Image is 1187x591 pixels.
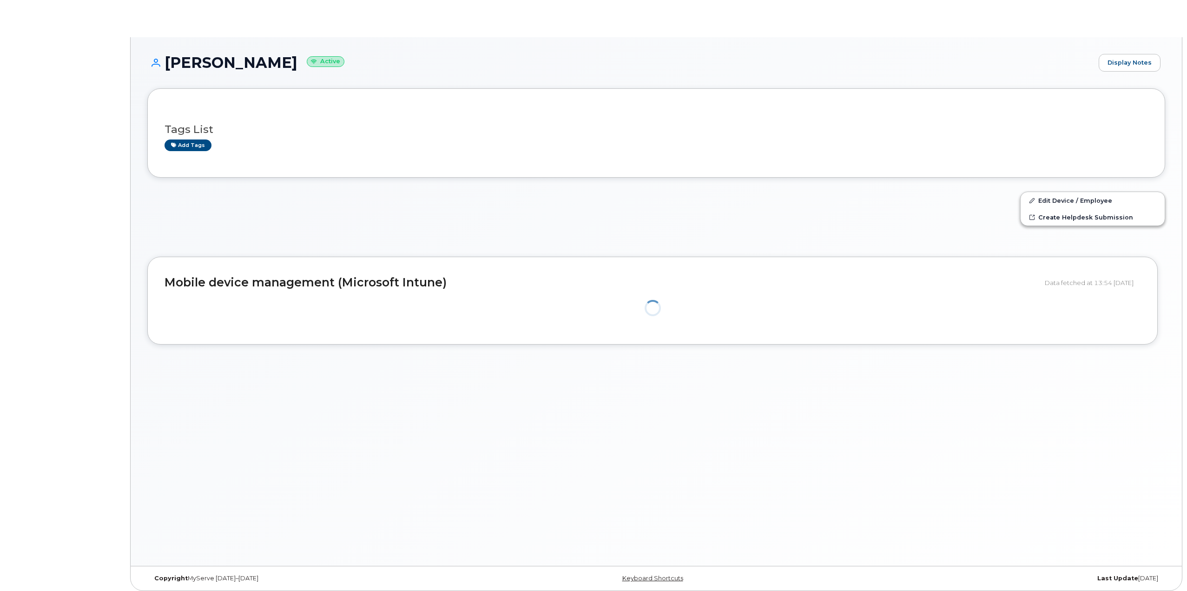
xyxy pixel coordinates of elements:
[147,54,1094,71] h1: [PERSON_NAME]
[826,575,1165,582] div: [DATE]
[165,276,1038,289] h2: Mobile device management (Microsoft Intune)
[165,139,211,151] a: Add tags
[1021,209,1165,226] a: Create Helpdesk Submission
[1021,192,1165,209] a: Edit Device / Employee
[1045,274,1141,292] div: Data fetched at 13:54 [DATE]
[154,575,188,582] strong: Copyright
[1097,575,1138,582] strong: Last Update
[147,575,487,582] div: MyServe [DATE]–[DATE]
[622,575,683,582] a: Keyboard Shortcuts
[165,124,1148,135] h3: Tags List
[1099,54,1161,72] a: Display Notes
[307,56,344,67] small: Active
